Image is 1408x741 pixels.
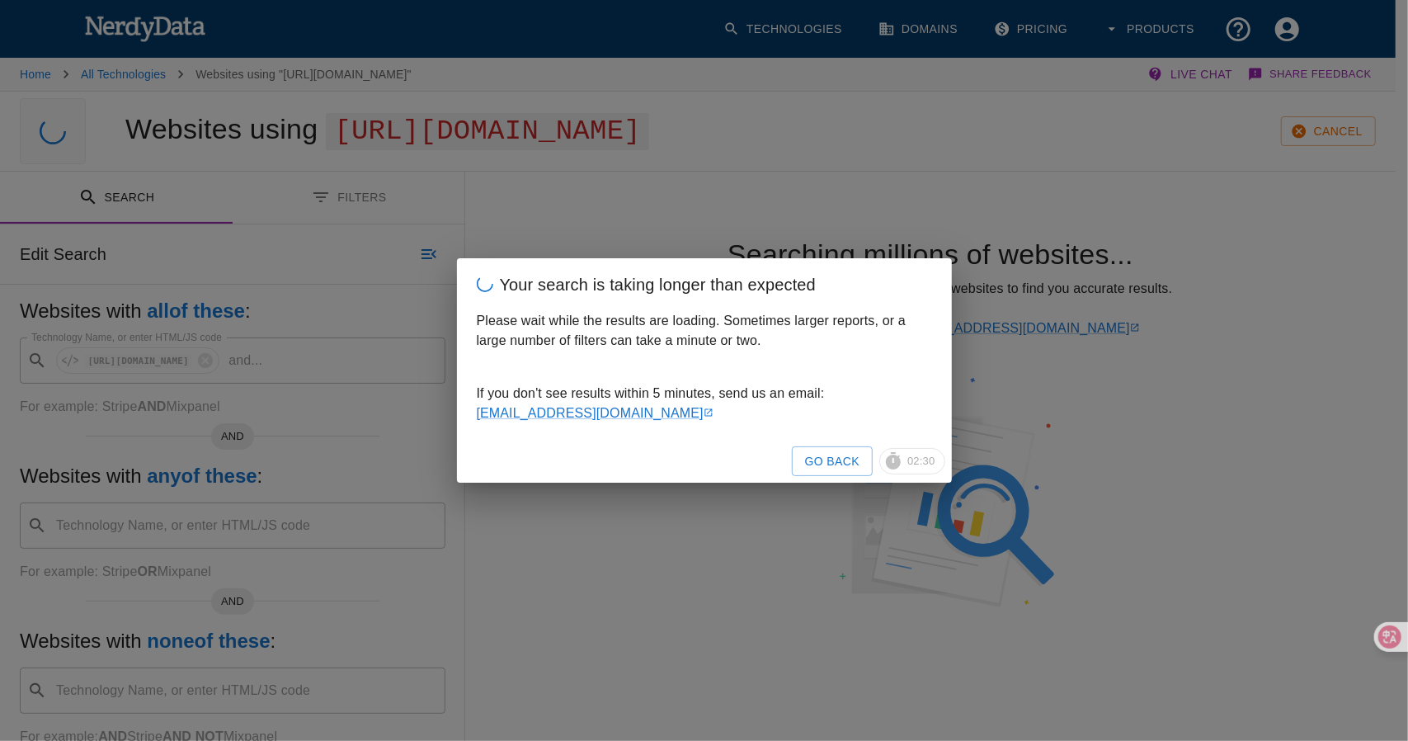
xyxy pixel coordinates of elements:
div: Please wait while the results are loading. Sometimes larger reports, or a large number of filters... [457,311,952,367]
a: [EMAIL_ADDRESS][DOMAIN_NAME] [477,406,713,420]
div: If you don't see results within 5 minutes, send us an email: [457,367,952,440]
button: Go Back [792,446,874,477]
h2: Your search is taking longer than expected [457,258,952,311]
iframe: Drift Widget Chat Controller [1326,624,1388,687]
